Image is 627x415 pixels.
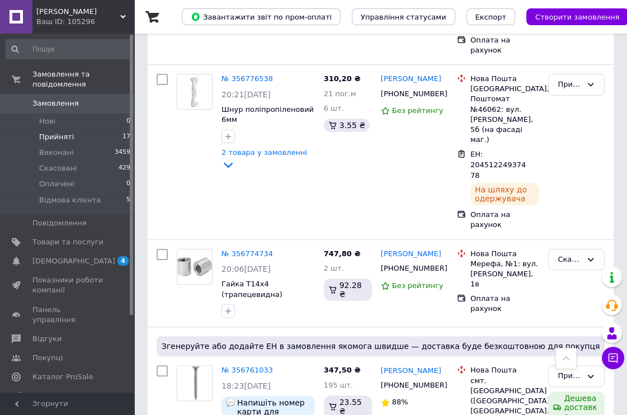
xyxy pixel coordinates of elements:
[32,256,115,266] span: [DEMOGRAPHIC_DATA]
[191,12,332,22] span: Завантажити звіт по пром-оплаті
[352,8,455,25] button: Управління статусами
[177,74,213,110] a: Фото товару
[470,210,539,230] div: Оплата на рахунок
[324,104,344,112] span: 6 шт.
[32,392,71,402] span: Аналітика
[161,341,600,352] span: Згенеруйте або додайте ЕН в замовлення якомога швидше — доставка буде безкоштовною для покупця
[226,398,235,407] img: :speech_balloon:
[221,90,271,99] span: 20:21[DATE]
[392,398,408,406] span: 88%
[470,249,539,259] div: Нова Пошта
[32,237,103,247] span: Товари та послуги
[115,148,130,158] span: 3459
[324,381,353,389] span: 195 шт.
[602,347,624,369] button: Чат з покупцем
[182,74,208,109] img: Фото товару
[36,7,120,17] span: ФОП Фурман
[221,381,271,390] span: 18:23[DATE]
[6,39,131,59] input: Пошук
[39,116,55,126] span: Нові
[221,249,273,258] a: № 356774734
[392,281,444,290] span: Без рейтингу
[470,365,539,375] div: Нова Пошта
[39,148,74,158] span: Виконані
[558,79,582,91] div: Прийнято
[32,275,103,295] span: Показники роботи компанії
[324,264,344,272] span: 2 шт.
[32,372,93,382] span: Каталог ProSale
[32,334,62,344] span: Відгуки
[535,13,620,21] span: Створити замовлення
[122,132,130,142] span: 17
[221,148,307,168] a: 2 товара у замовленні
[470,35,539,55] div: Оплата на рахунок
[470,150,526,179] span: ЕН: 20451224937478
[119,163,130,173] span: 429
[324,279,372,301] div: 92.28 ₴
[32,218,87,228] span: Повідомлення
[36,17,134,27] div: Ваш ID: 105296
[32,353,63,363] span: Покупці
[126,195,130,205] span: 5
[117,256,129,266] span: 4
[558,370,582,382] div: Прийнято
[32,305,103,325] span: Панель управління
[32,98,79,109] span: Замовлення
[470,294,539,314] div: Оплата на рахунок
[392,106,444,115] span: Без рейтингу
[470,259,539,290] div: Мерефа, №1: вул. [PERSON_NAME], 1в
[177,257,212,276] img: Фото товару
[381,366,441,376] a: [PERSON_NAME]
[221,280,282,309] a: Гайка Т14х4 (трапецевидна) циліндрична
[39,163,77,173] span: Скасовані
[177,365,213,401] a: Фото товару
[221,148,307,157] span: 2 товара у замовленні
[39,179,74,189] span: Оплачені
[177,249,213,285] a: Фото товару
[379,87,440,101] div: [PHONE_NUMBER]
[381,249,441,260] a: [PERSON_NAME]
[126,116,130,126] span: 0
[39,132,74,142] span: Прийняті
[126,179,130,189] span: 0
[221,366,273,374] a: № 356761033
[379,378,440,393] div: [PHONE_NUMBER]
[221,74,273,83] a: № 356776538
[221,265,271,273] span: 20:06[DATE]
[179,366,210,400] img: Фото товару
[475,13,507,21] span: Експорт
[32,69,134,89] span: Замовлення та повідомлення
[324,89,356,98] span: 21 пог.м
[361,13,446,21] span: Управління статусами
[470,74,539,84] div: Нова Пошта
[558,254,582,266] div: Скасовано
[221,105,314,124] a: Шнур поліпропіленовий 6мм
[470,183,539,205] div: На шляху до одержувача
[324,119,370,132] div: 3.55 ₴
[466,8,516,25] button: Експорт
[39,195,101,205] span: Відмова клієнта
[470,84,539,145] div: [GEOGRAPHIC_DATA], Поштомат №46062: вул. [PERSON_NAME], 5б (на фасаді маг.)
[182,8,341,25] button: Завантажити звіт по пром-оплаті
[324,366,361,374] span: 347,50 ₴
[324,74,361,83] span: 310,20 ₴
[324,249,361,258] span: 747,80 ₴
[381,74,441,84] a: [PERSON_NAME]
[379,261,440,276] div: [PHONE_NUMBER]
